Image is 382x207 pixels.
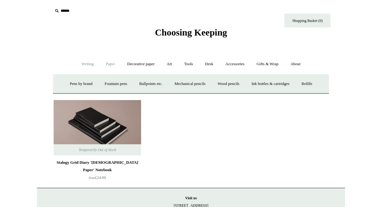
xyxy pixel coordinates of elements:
a: Accessories [220,56,250,72]
a: Desk [200,56,219,72]
a: Mechanical pencils [169,76,211,92]
a: About [285,56,306,72]
a: Ink bottles & cartridges [246,76,295,92]
a: Fountain pens [99,76,132,92]
a: Stalogy Grid Diary '[DEMOGRAPHIC_DATA] Paper' Notebook from£24.00 [54,159,141,184]
a: Gifts & Wrap [251,56,284,72]
div: Stalogy Grid Diary '[DEMOGRAPHIC_DATA] Paper' Notebook [55,159,140,174]
a: Wood pencils [212,76,245,92]
a: Ballpoints etc. [134,76,168,92]
a: Paper [100,56,121,72]
a: Writing [76,56,100,72]
a: Tools [179,56,199,72]
a: Stalogy Grid Diary 'Bible Paper' Notebook Stalogy Grid Diary 'Bible Paper' Notebook Temporarily O... [54,100,141,155]
a: Choosing Keeping [155,32,227,36]
a: Art [161,56,177,72]
span: from [89,176,95,180]
strong: Visit us [185,196,197,200]
a: Decorative paper [122,56,160,72]
img: Stalogy Grid Diary 'Bible Paper' Notebook [54,100,141,155]
span: Temporarily Out of Stock [72,144,122,155]
span: £24.00 [89,175,106,180]
a: Shopping Basket (0) [284,14,331,27]
span: Choosing Keeping [155,27,227,37]
a: Refills [296,76,318,92]
a: Pens by brand [64,76,98,92]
